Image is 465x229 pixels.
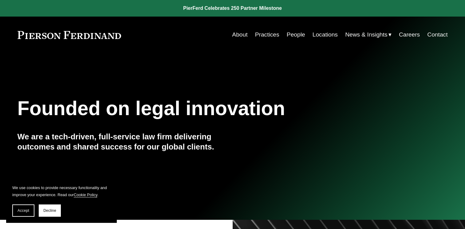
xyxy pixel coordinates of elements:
[43,208,56,213] span: Decline
[6,178,117,223] section: Cookie banner
[427,29,447,41] a: Contact
[287,29,305,41] a: People
[313,29,338,41] a: Locations
[345,29,388,40] span: News & Insights
[18,208,29,213] span: Accept
[39,204,61,217] button: Decline
[345,29,392,41] a: folder dropdown
[232,29,247,41] a: About
[74,192,97,197] a: Cookie Policy
[12,184,111,198] p: We use cookies to provide necessary functionality and improve your experience. Read our .
[399,29,420,41] a: Careers
[12,204,34,217] button: Accept
[18,132,233,152] h4: We are a tech-driven, full-service law firm delivering outcomes and shared success for our global...
[255,29,279,41] a: Practices
[18,97,376,120] h1: Founded on legal innovation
